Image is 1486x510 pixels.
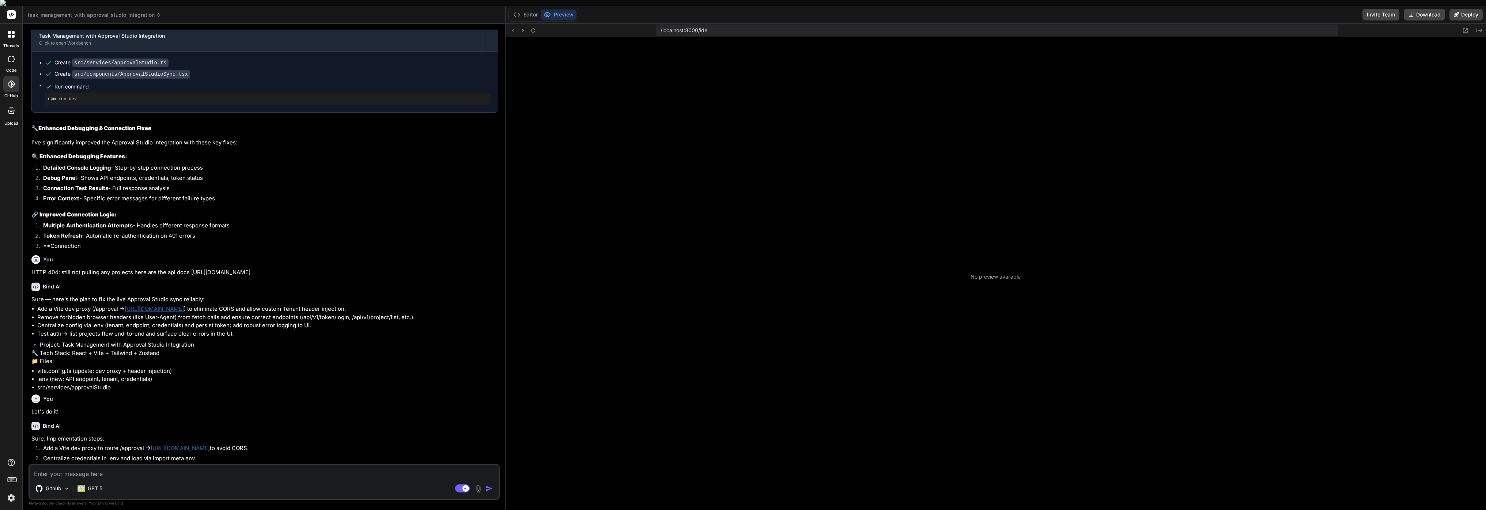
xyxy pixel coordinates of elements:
li: - Full response analysis [37,184,498,194]
label: Upload [4,120,18,126]
button: Invite Team [1362,9,1399,20]
span: task_management_with_approval_studio_integration [28,11,161,19]
p: Sure — here’s the plan to fix the live Approval Studio sync reliably: [31,295,498,304]
div: Click to open Workbench [39,40,479,46]
h6: Bind AI [43,283,61,290]
strong: Token Refresh [43,232,82,239]
li: - Specific error messages for different failure types [37,194,498,205]
button: Task Management with Approval Studio IntegrationClick to open Workbench [32,27,486,51]
img: settings [5,492,18,504]
li: Centralize credentials in .env and load via import.meta.env. [37,454,498,465]
h2: 🔧 [31,124,498,133]
strong: Multiple Authentication Attempts [43,222,133,229]
img: icon [485,485,493,492]
p: Github [46,485,61,492]
strong: Error Context [43,195,79,202]
p: Always double-check its answers. Your in Bind [29,500,500,507]
li: .env (new: API endpoint, tenant, credentials) [37,375,498,384]
p: GPT 5 [88,485,102,492]
h6: You [43,256,53,263]
h6: You [43,395,53,403]
div: Task Management with Approval Studio Integration [39,32,479,39]
img: Pick Models [64,486,70,492]
div: Create [54,70,190,78]
li: - Step-by-step connection process [37,164,498,174]
img: GPT 5 [77,485,85,492]
code: src/components/ApprovalStudioSync.tsx [72,70,190,79]
strong: Connection Test Results [43,185,108,192]
button: Preview [541,10,576,20]
strong: 🔍 Enhanced Debugging Features: [31,153,127,160]
a: [URL][DOMAIN_NAME] [125,305,184,312]
button: Deploy [1449,9,1483,20]
label: code [6,67,16,73]
strong: Detailed Console Logging [43,164,111,171]
li: Test auth → list projects flow end-to-end and surface clear errors in the UI. [37,330,498,338]
pre: npm run dev [48,96,488,102]
li: - Automatic re-authentication on 401 errors [37,232,498,242]
p: 🔹 Project: Task Management with Approval Studio Integration 🔧 Tech Stack: React + Vite + Tailwind... [31,341,498,366]
code: src/services/approvalStudio.ts [72,58,169,67]
strong: 🔗 Improved Connection Logic: [31,211,117,218]
li: Add a Vite dev proxy to route /approval → to avoid CORS. [37,444,498,454]
span: /localhost:3000/ide [661,27,707,34]
h6: Bind AI [43,422,61,430]
p: I've significantly improved the Approval Studio integration with these key fixes: [31,139,498,147]
a: [URL][DOMAIN_NAME] [151,445,210,452]
p: HTTP 404: still not pulling any projects here are the api docs [URL][DOMAIN_NAME] [31,268,498,277]
strong: Enhanced Debugging & Connection Fixes [38,125,151,132]
li: Centralize config via .env (tenant, endpoint, credentials) and persist token; add robust error lo... [37,321,498,330]
li: **Connection [37,242,498,252]
button: Download [1404,9,1445,20]
strong: Debug Panel [43,174,77,181]
li: src/services/approvalStudio [37,384,498,392]
span: Run command [54,83,491,90]
img: attachment [474,484,483,493]
p: Let's do it! [31,408,498,416]
button: Editor [510,10,541,20]
li: - Handles different response formats [37,222,498,232]
span: privacy [98,501,111,505]
li: Add a Vite dev proxy (/approval → ) to eliminate CORS and allow custom Tenant header injection. [37,305,498,313]
p: No preview available [971,273,1021,280]
li: Remove forbidden browser headers (like User-Agent) from fetch calls and ensure correct endpoints ... [37,313,498,322]
li: vite.config.ts (update: dev proxy + header injection) [37,367,498,375]
label: threads [3,43,19,49]
li: - Shows API endpoints, credentials, token status [37,174,498,184]
label: GitHub [4,93,18,99]
div: Create [54,59,169,67]
p: Sure. Implementation steps: [31,435,498,443]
